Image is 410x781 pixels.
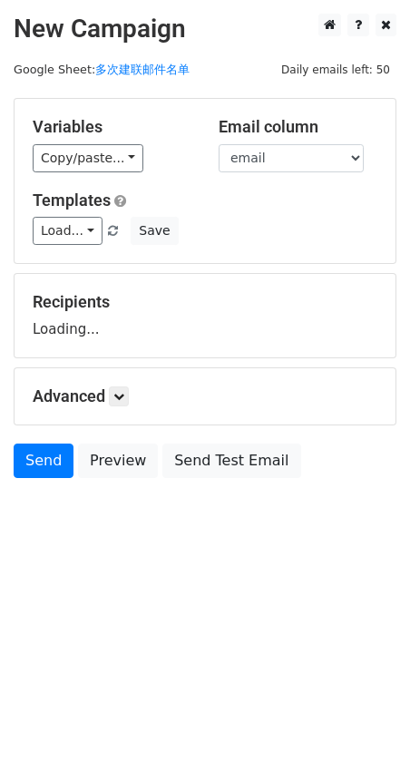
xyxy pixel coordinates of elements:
[33,217,102,245] a: Load...
[219,117,377,137] h5: Email column
[275,60,396,80] span: Daily emails left: 50
[33,144,143,172] a: Copy/paste...
[33,386,377,406] h5: Advanced
[33,292,377,312] h5: Recipients
[14,14,396,44] h2: New Campaign
[275,63,396,76] a: Daily emails left: 50
[162,444,300,478] a: Send Test Email
[131,217,178,245] button: Save
[33,190,111,210] a: Templates
[95,63,190,76] a: 多次建联邮件名单
[33,292,377,339] div: Loading...
[78,444,158,478] a: Preview
[14,444,73,478] a: Send
[33,117,191,137] h5: Variables
[14,63,190,76] small: Google Sheet:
